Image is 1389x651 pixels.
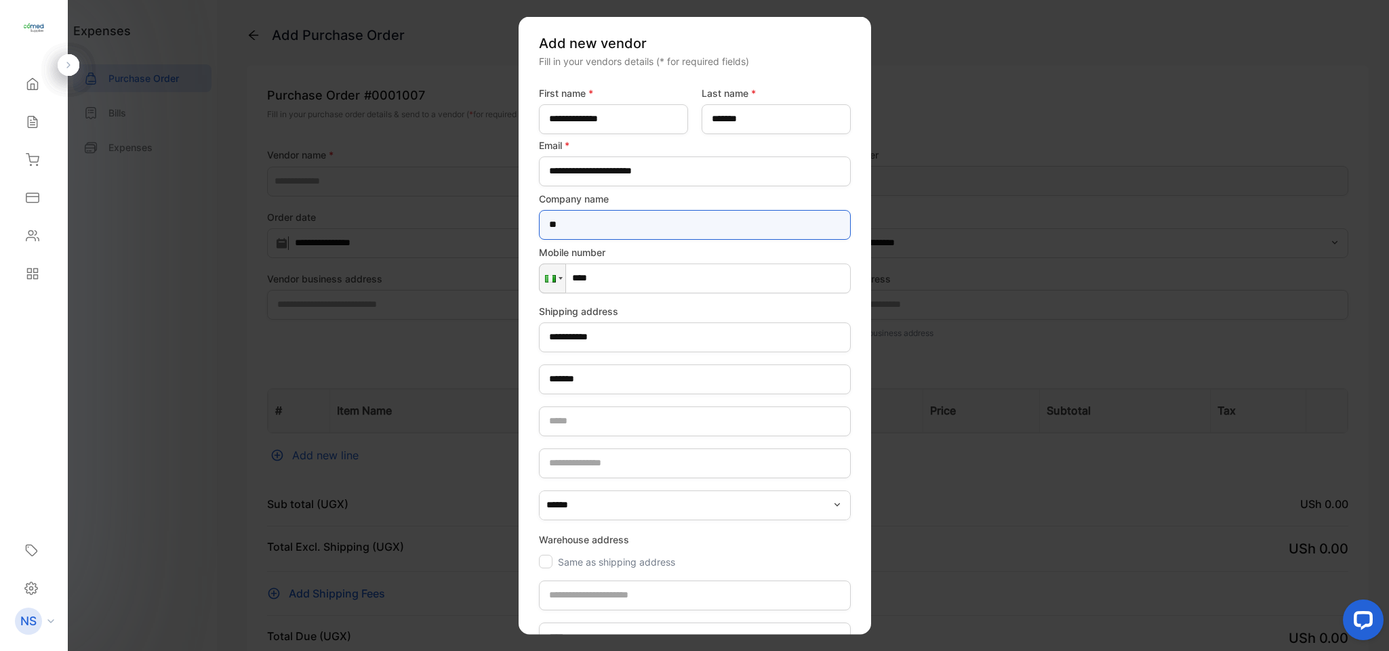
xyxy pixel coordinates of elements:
[539,33,851,53] p: Add new vendor
[539,85,688,100] label: First name
[539,138,851,152] label: Email
[540,264,565,292] div: Nigeria: + 234
[539,191,851,205] label: Company name
[539,54,851,68] div: Fill in your vendors details (* for required fields)
[1332,594,1389,651] iframe: LiveChat chat widget
[20,612,37,630] p: NS
[702,85,851,100] label: Last name
[558,555,675,567] label: Same as shipping address
[539,303,851,318] label: Shipping address
[539,245,851,259] label: Mobile number
[539,525,851,553] p: Warehouse address
[24,18,44,38] img: logo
